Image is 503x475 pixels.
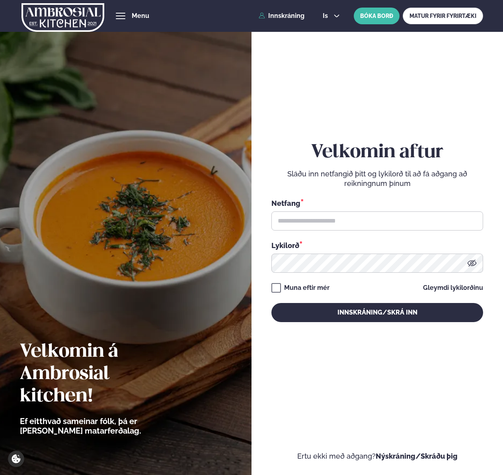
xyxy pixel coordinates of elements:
[423,285,483,291] a: Gleymdi lykilorðinu
[20,416,185,436] p: Ef eitthvað sameinar fólk, þá er [PERSON_NAME] matarferðalag.
[116,11,125,21] button: hamburger
[271,169,484,188] p: Sláðu inn netfangið þitt og lykilorð til að fá aðgang að reikningnum þínum
[259,12,304,20] a: Innskráning
[271,303,484,322] button: Innskráning/Skrá inn
[403,8,483,24] a: MATUR FYRIR FYRIRTÆKI
[8,451,24,467] a: Cookie settings
[271,141,484,164] h2: Velkomin aftur
[376,452,458,460] a: Nýskráning/Skráðu þig
[354,8,400,24] button: BÓKA BORÐ
[316,13,346,19] button: is
[271,452,484,461] p: Ertu ekki með aðgang?
[323,13,330,19] span: is
[20,341,185,408] h2: Velkomin á Ambrosial kitchen!
[271,198,484,208] div: Netfang
[21,1,105,34] img: logo
[271,240,484,250] div: Lykilorð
